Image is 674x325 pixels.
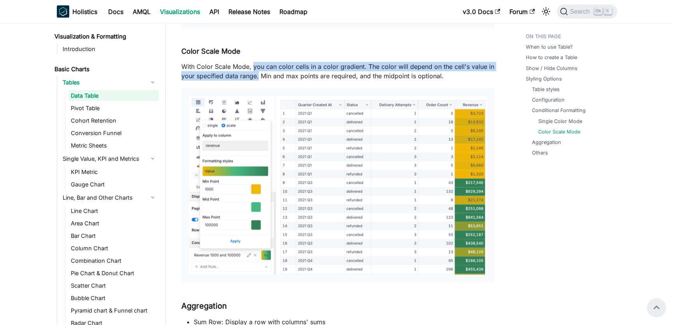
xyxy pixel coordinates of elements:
[60,191,159,204] a: Line, Bar and Other Charts
[526,54,577,61] a: How to create a Table
[526,43,573,51] a: When to use Table?
[526,75,562,83] a: Styling Options
[538,118,582,125] a: Single Color Mode
[72,7,97,16] b: Holistics
[275,5,312,18] a: Roadmap
[532,96,565,104] a: Configuration
[68,255,159,266] a: Combination Chart
[49,23,166,325] nav: Docs sidebar
[52,31,159,42] a: Visualization & Formatting
[540,5,552,18] button: Switch between dark and light mode (currently light mode)
[532,107,586,114] a: Conditional Formatting
[505,5,539,18] a: Forum
[68,243,159,254] a: Column Chart
[60,44,159,54] a: Introduction
[568,8,595,15] span: Search
[68,115,159,126] a: Cohort Retention
[104,5,128,18] a: Docs
[458,5,505,18] a: v3.0 Docs
[155,5,205,18] a: Visualizations
[68,103,159,114] a: Pivot Table
[57,5,69,18] img: Holistics
[181,47,495,56] h4: Color Scale Mode
[68,140,159,151] a: Metric Sheets
[68,293,159,304] a: Bubble Chart
[68,230,159,241] a: Bar Chart
[60,153,159,165] a: Single Value, KPI and Metrics
[68,179,159,190] a: Gauge Chart
[538,128,580,135] a: Color Scale Mode
[60,76,159,89] a: Tables
[526,65,577,72] a: Show / Hide Columns
[52,64,159,75] a: Basic Charts
[532,86,560,93] a: Table styles
[647,298,666,317] button: Scroll back to top
[224,5,275,18] a: Release Notes
[68,305,159,316] a: Pyramid chart & Funnel chart
[68,280,159,291] a: Scatter Chart
[68,90,159,101] a: Data Table
[68,167,159,177] a: KPI Metric
[68,218,159,229] a: Area Chart
[68,268,159,279] a: Pie Chart & Donut Chart
[68,128,159,139] a: Conversion Funnel
[557,5,617,19] button: Search (Ctrl+K)
[181,301,495,311] h3: Aggregation
[128,5,155,18] a: AMQL
[532,139,561,146] a: Aggregation
[604,8,612,15] kbd: K
[181,62,495,81] p: With Color Scale Mode, you can color cells in a color gradient. The color will depend on the cell...
[57,5,97,18] a: HolisticsHolistics
[532,149,548,156] a: Others
[68,206,159,216] a: Line Chart
[205,5,224,18] a: API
